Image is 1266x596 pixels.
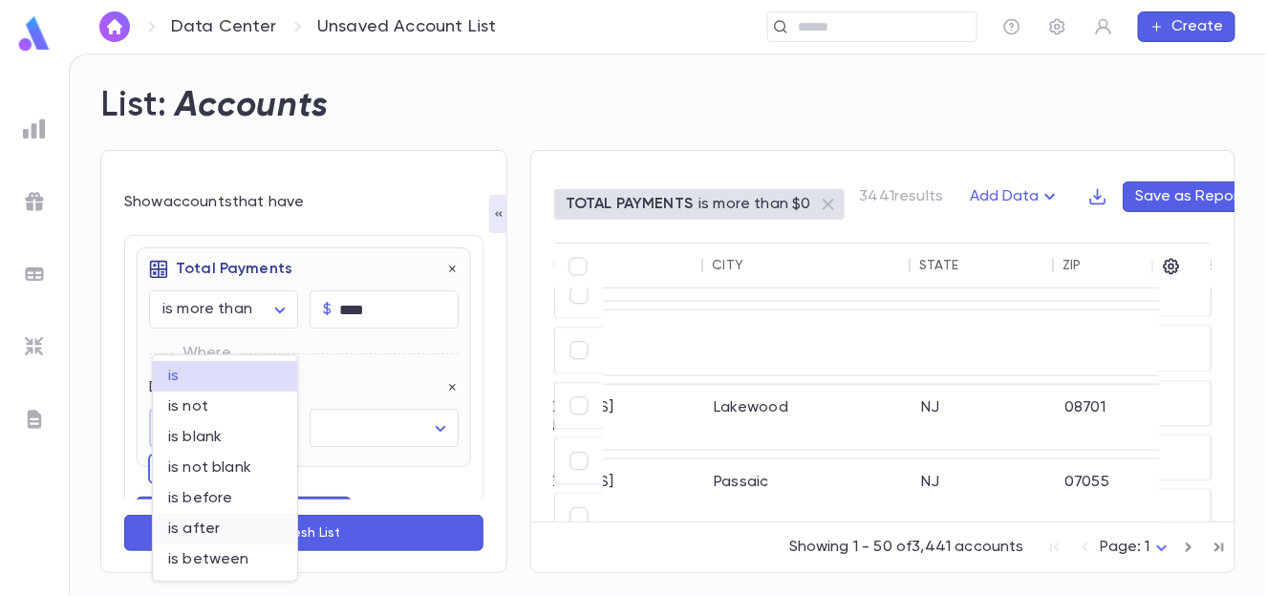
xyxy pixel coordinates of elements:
span: is [168,367,282,386]
span: is between [168,550,282,569]
span: is before [168,489,282,508]
span: is not [168,397,282,416]
span: is blank [168,428,282,447]
span: is not blank [168,458,282,478]
span: is after [168,520,282,539]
